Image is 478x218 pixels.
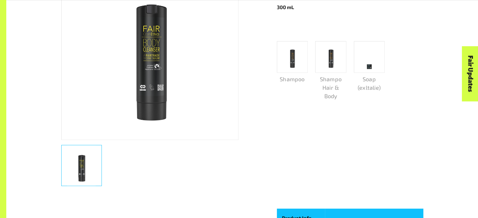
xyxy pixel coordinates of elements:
[315,41,346,100] a: Shampo Hair & Body
[354,75,385,92] p: Soap (exltalie)
[354,41,385,92] a: Soap (exltalie)
[277,75,308,83] p: Shampoo
[277,41,308,83] a: Shampoo
[277,3,423,11] p: 300 mL
[315,75,346,100] p: Shampo Hair & Body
